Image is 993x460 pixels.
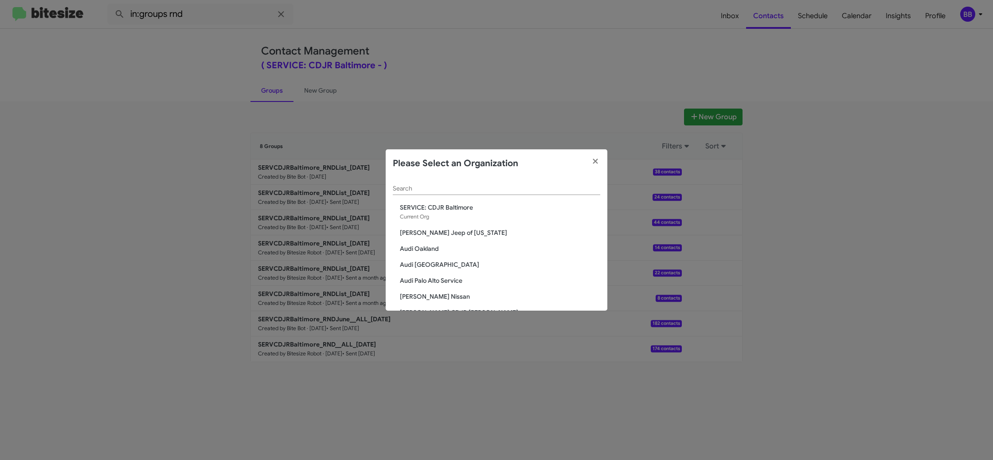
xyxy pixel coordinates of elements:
span: [PERSON_NAME] Nissan [400,292,600,301]
span: [PERSON_NAME] Jeep of [US_STATE] [400,228,600,237]
span: Audi Oakland [400,244,600,253]
span: Audi Palo Alto Service [400,276,600,285]
span: Audi [GEOGRAPHIC_DATA] [400,260,600,269]
span: Current Org [400,213,429,220]
h2: Please Select an Organization [393,156,518,171]
span: SERVICE: CDJR Baltimore [400,203,600,212]
span: [PERSON_NAME] CDJR [PERSON_NAME] [400,308,600,317]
